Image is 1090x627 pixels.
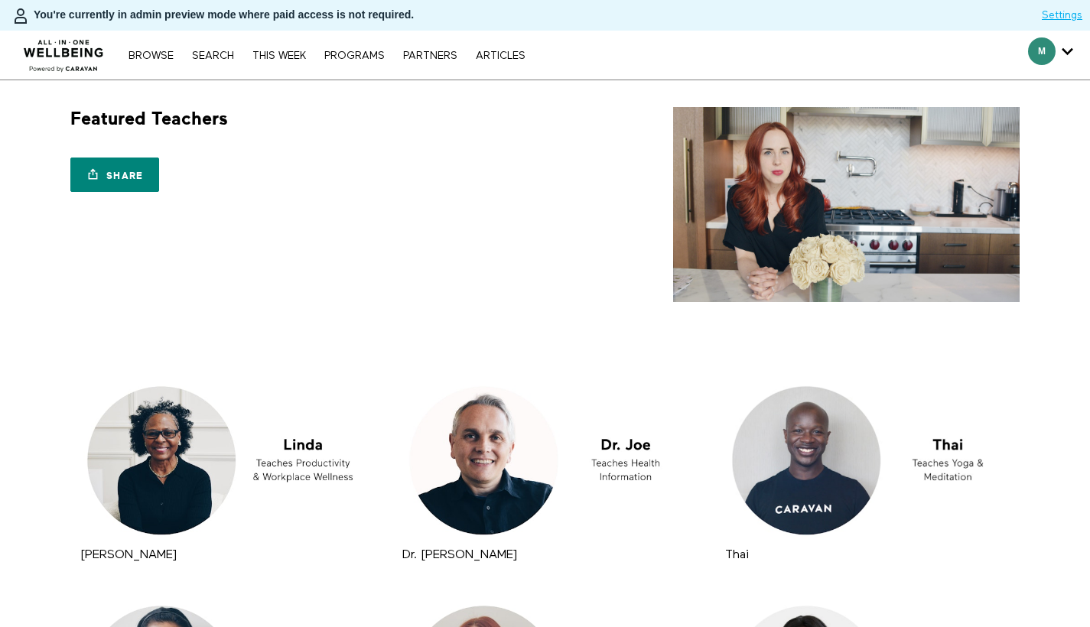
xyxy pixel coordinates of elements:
a: Share [70,158,159,192]
a: Thai [725,549,749,560]
img: CARAVAN [18,28,110,74]
a: [PERSON_NAME] [80,549,177,560]
div: Secondary [1017,31,1085,80]
strong: Linda [80,549,177,561]
strong: Dr. Joe [402,549,517,561]
img: person-bdfc0eaa9744423c596e6e1c01710c89950b1dff7c83b5d61d716cfd8139584f.svg [11,7,30,25]
a: ARTICLES [468,50,533,61]
a: THIS WEEK [245,50,314,61]
a: Dr. Joe [399,378,691,543]
a: Search [184,50,242,61]
nav: Primary [121,47,532,63]
a: Thai [721,378,1014,543]
a: Linda [76,378,369,543]
a: Settings [1042,8,1082,23]
img: Featured Teachers [673,107,1020,302]
h1: Featured Teachers [70,107,228,131]
a: PROGRAMS [317,50,392,61]
a: Browse [121,50,181,61]
a: PARTNERS [395,50,465,61]
a: Dr. [PERSON_NAME] [402,549,517,560]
